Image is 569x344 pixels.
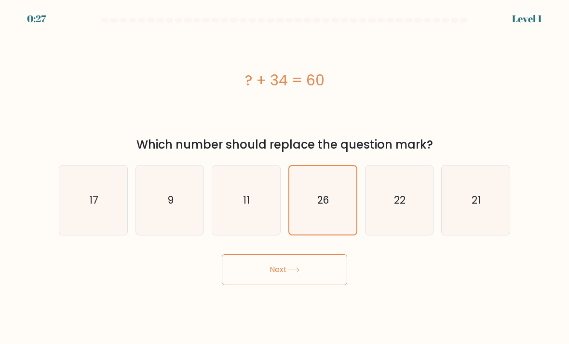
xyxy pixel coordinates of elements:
[222,254,347,285] button: Next
[317,193,329,207] text: 26
[27,12,46,26] div: 0:27
[89,193,98,207] text: 17
[512,12,542,26] div: Level 1
[65,136,504,153] div: Which number should replace the question mark?
[472,193,481,207] text: 21
[59,69,510,91] div: ? + 34 = 60
[394,193,406,207] text: 22
[244,193,250,207] text: 11
[167,193,174,207] text: 9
